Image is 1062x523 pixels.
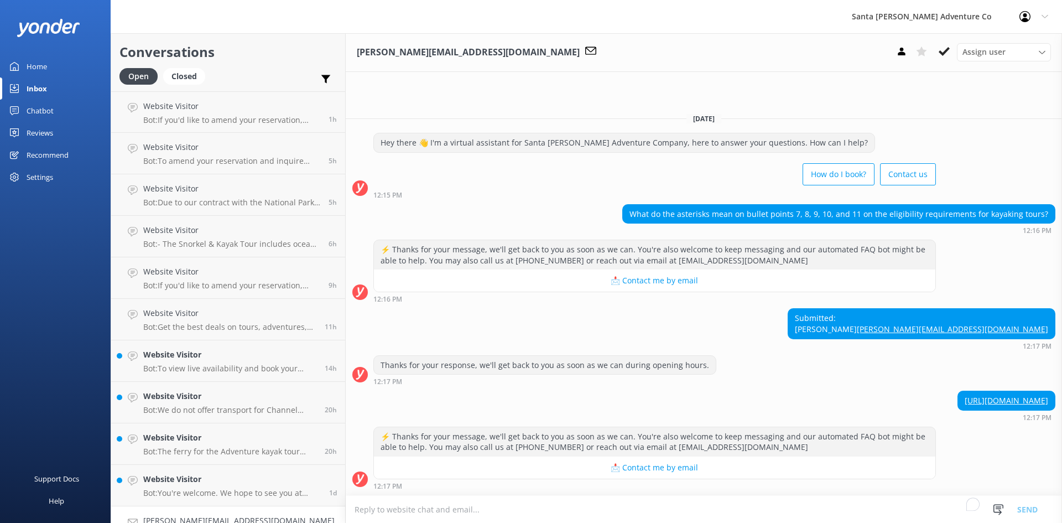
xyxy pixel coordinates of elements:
span: Aug 25 2025 06:04am (UTC -07:00) America/Tijuana [329,281,337,290]
p: Bot: If you'd like to amend your reservation, please contact the Santa [PERSON_NAME] Adventure Co... [143,281,320,291]
div: ⚡ Thanks for your message, we'll get back to you as soon as we can. You're also welcome to keep m... [374,427,935,457]
div: Aug 24 2025 12:16pm (UTC -07:00) America/Tijuana [373,295,936,303]
p: Bot: Due to our contract with the National Park Service, we are unable to sell ferry tickets to p... [143,198,320,208]
div: Aug 24 2025 12:17pm (UTC -07:00) America/Tijuana [957,413,1055,421]
div: Chatbot [27,100,54,122]
h4: Website Visitor [143,266,320,278]
h4: Website Visitor [143,224,320,236]
a: Website VisitorBot:The ferry for the Adventure kayak tour departs from Island Packers in the [GEO... [111,423,345,465]
div: Aug 24 2025 12:15pm (UTC -07:00) America/Tijuana [373,191,936,199]
div: Open [119,68,158,85]
div: Closed [163,68,205,85]
p: Bot: If you'd like to amend your reservation, please contact the Santa [PERSON_NAME] Adventure Co... [143,115,320,125]
a: Website VisitorBot:- The Snorkel & Kayak Tour includes ocean kayaks, but the type (sit-in or sit-... [111,216,345,257]
span: Aug 25 2025 09:24am (UTC -07:00) America/Tijuana [329,198,337,207]
p: Bot: To view live availability and book your Santa [PERSON_NAME] Adventure tour, click [URL][DOMA... [143,364,316,374]
p: Bot: We do not offer transport for Channel Islands kayaking tours from [GEOGRAPHIC_DATA][PERSON_N... [143,405,316,415]
a: Website VisitorBot:We do not offer transport for Channel Islands kayaking tours from [GEOGRAPHIC_... [111,382,345,423]
span: Assign user [962,46,1006,58]
a: Website VisitorBot:You're welcome. We hope to see you at [GEOGRAPHIC_DATA][PERSON_NAME] Adventure... [111,465,345,506]
h4: Website Visitor [143,349,316,361]
a: Closed [163,70,211,82]
a: Website VisitorBot:If you'd like to amend your reservation, please contact the Santa [PERSON_NAME... [111,91,345,133]
p: Bot: You're welcome. We hope to see you at [GEOGRAPHIC_DATA][PERSON_NAME] Adventure Co. soon! [143,488,321,498]
span: Aug 25 2025 08:59am (UTC -07:00) America/Tijuana [329,239,337,248]
strong: 12:17 PM [1023,415,1051,421]
div: Thanks for your response, we'll get back to you as soon as we can during opening hours. [374,356,716,375]
strong: 12:16 PM [1023,227,1051,234]
div: Aug 24 2025 12:16pm (UTC -07:00) America/Tijuana [622,226,1055,234]
p: Bot: - The Snorkel & Kayak Tour includes ocean kayaks, but the type (sit-in or sit-on-top) is not... [143,239,320,249]
span: Aug 24 2025 07:07pm (UTC -07:00) America/Tijuana [325,405,337,415]
div: Settings [27,166,53,188]
div: Support Docs [34,468,79,490]
h4: Website Visitor [143,307,316,319]
div: Hey there 👋 I'm a virtual assistant for Santa [PERSON_NAME] Adventure Company, here to answer you... [374,133,874,152]
h4: Website Visitor [143,100,320,112]
div: Submitted: [PERSON_NAME] [788,309,1055,338]
strong: 12:17 PM [373,483,402,490]
div: Aug 24 2025 12:17pm (UTC -07:00) America/Tijuana [373,482,936,490]
a: Website VisitorBot:If you'd like to amend your reservation, please contact the Santa [PERSON_NAME... [111,257,345,299]
strong: 12:17 PM [1023,343,1051,350]
span: Aug 25 2025 02:03pm (UTC -07:00) America/Tijuana [329,115,337,124]
strong: 12:15 PM [373,192,402,199]
button: Contact us [880,163,936,185]
h4: Website Visitor [143,432,316,444]
h3: [PERSON_NAME][EMAIL_ADDRESS][DOMAIN_NAME] [357,45,580,60]
button: How do I book? [803,163,874,185]
span: Aug 25 2025 03:43am (UTC -07:00) America/Tijuana [325,322,337,332]
div: Assign User [957,43,1051,61]
span: Aug 24 2025 06:58pm (UTC -07:00) America/Tijuana [325,447,337,456]
h4: Website Visitor [143,141,320,153]
span: [DATE] [686,114,721,123]
p: Bot: The ferry for the Adventure kayak tour departs from Island Packers in the [GEOGRAPHIC_DATA].... [143,447,316,457]
p: Bot: Get the best deals on tours, adventures, and group activities in [GEOGRAPHIC_DATA][PERSON_NA... [143,322,316,332]
p: Bot: To amend your reservation and inquire about a refund for the ticket, please contact the Sant... [143,156,320,166]
button: 📩 Contact me by email [374,457,935,479]
h2: Conversations [119,42,337,63]
div: Help [49,490,64,512]
div: Aug 24 2025 12:17pm (UTC -07:00) America/Tijuana [373,377,716,385]
strong: 12:17 PM [373,379,402,385]
span: Aug 24 2025 01:06pm (UTC -07:00) America/Tijuana [329,488,337,498]
img: yonder-white-logo.png [17,19,80,37]
div: Recommend [27,144,69,166]
a: [PERSON_NAME][EMAIL_ADDRESS][DOMAIN_NAME] [857,324,1048,334]
a: Website VisitorBot:To amend your reservation and inquire about a refund for the ticket, please co... [111,133,345,174]
div: Inbox [27,77,47,100]
a: Website VisitorBot:Due to our contract with the National Park Service, we are unable to sell ferr... [111,174,345,216]
div: Aug 24 2025 12:17pm (UTC -07:00) America/Tijuana [788,342,1055,350]
a: [URL][DOMAIN_NAME] [965,395,1048,406]
h4: Website Visitor [143,473,321,485]
span: Aug 25 2025 12:32am (UTC -07:00) America/Tijuana [325,364,337,373]
strong: 12:16 PM [373,296,402,303]
button: 📩 Contact me by email [374,270,935,292]
h4: Website Visitor [143,183,320,195]
a: Website VisitorBot:Get the best deals on tours, adventures, and group activities in [GEOGRAPHIC_D... [111,299,345,340]
a: Website VisitorBot:To view live availability and book your Santa [PERSON_NAME] Adventure tour, cl... [111,340,345,382]
div: Home [27,55,47,77]
a: Open [119,70,163,82]
h4: Website Visitor [143,390,316,402]
div: ⚡ Thanks for your message, we'll get back to you as soon as we can. You're also welcome to keep m... [374,240,935,270]
div: Reviews [27,122,53,144]
div: What do the asterisks mean on bullet points 7, 8, 9, 10, and 11 on the eligibility requirements f... [623,205,1055,224]
textarea: To enrich screen reader interactions, please activate Accessibility in Grammarly extension settings [346,496,1062,523]
span: Aug 25 2025 09:55am (UTC -07:00) America/Tijuana [329,156,337,165]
